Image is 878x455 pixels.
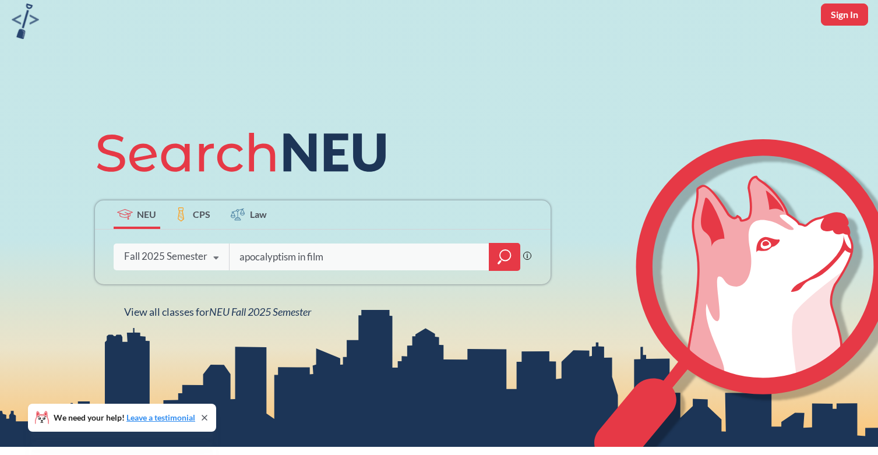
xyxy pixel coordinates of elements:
[209,305,311,318] span: NEU Fall 2025 Semester
[12,3,39,39] img: sandbox logo
[54,414,195,422] span: We need your help!
[124,305,311,318] span: View all classes for
[238,245,481,269] input: Class, professor, course number, "phrase"
[489,243,520,271] div: magnifying glass
[193,207,210,221] span: CPS
[126,412,195,422] a: Leave a testimonial
[821,3,868,26] button: Sign In
[124,250,207,263] div: Fall 2025 Semester
[137,207,156,221] span: NEU
[498,249,512,265] svg: magnifying glass
[250,207,267,221] span: Law
[12,3,39,43] a: sandbox logo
